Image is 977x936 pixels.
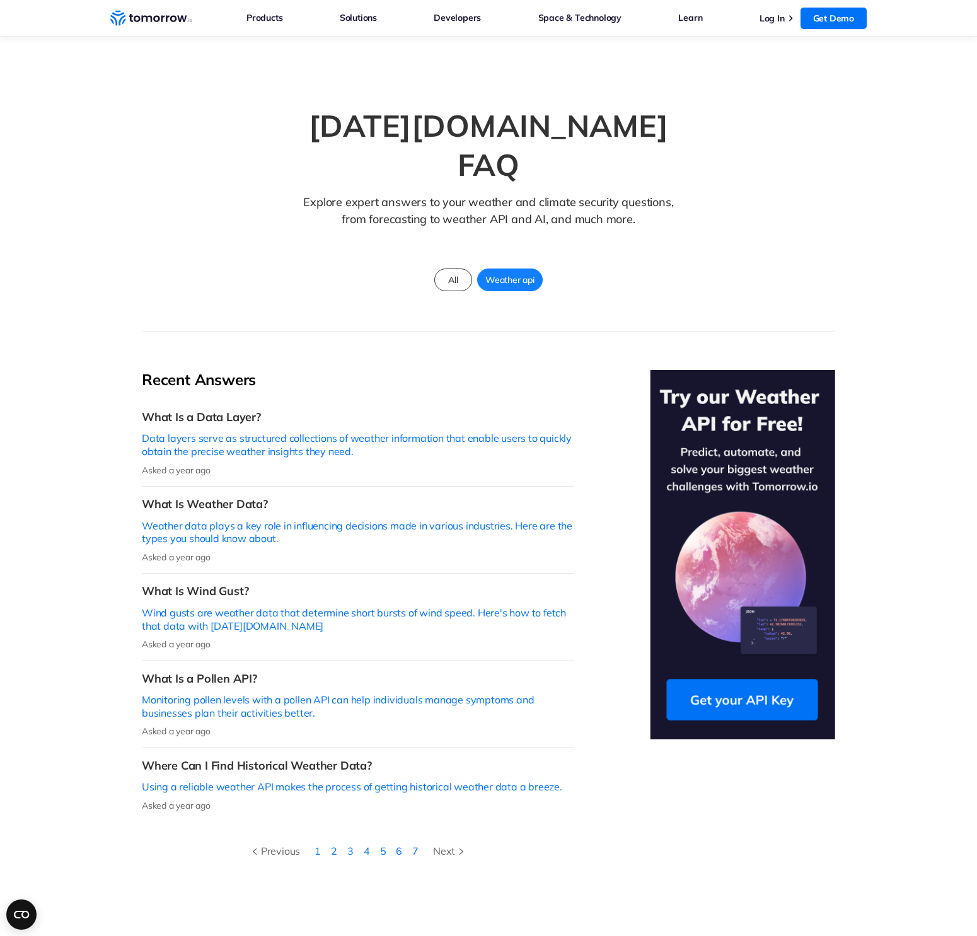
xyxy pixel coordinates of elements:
a: 3 [347,845,354,857]
p: Asked a year ago [142,552,574,563]
span: All [441,272,465,288]
a: All [434,269,472,291]
h3: What Is a Pollen API? [142,671,574,686]
p: Weather data plays a key role in influencing decisions made in various industries. Here are the t... [142,519,574,546]
a: 2 [331,845,337,857]
a: Space & Technology [538,9,621,26]
div: Next [433,843,468,859]
a: Developers [434,9,481,26]
a: What Is a Data Layer?Data layers serve as structured collections of weather information that enab... [142,400,574,487]
a: 5 [380,845,386,857]
h3: What Is Wind Gust? [142,584,574,598]
a: Next [424,843,477,859]
p: Asked a year ago [142,725,574,737]
div: Previous [248,843,300,859]
a: Weather api [477,269,543,291]
button: Open CMP widget [6,899,37,930]
h2: Recent Answers [142,370,574,390]
a: Where Can I Find Historical Weather Data?Using a reliable weather API makes the process of gettin... [142,748,574,821]
a: What Is Wind Gust?Wind gusts are weather data that determine short bursts of wind speed. Here's h... [142,574,574,661]
h3: Where Can I Find Historical Weather Data? [142,758,574,773]
a: 6 [396,845,402,857]
a: 4 [364,845,370,857]
p: Explore expert answers to your weather and climate security questions, from forecasting to weathe... [298,194,679,247]
p: Asked a year ago [142,800,574,811]
a: Solutions [340,9,377,26]
p: Asked a year ago [142,638,574,650]
h1: [DATE][DOMAIN_NAME] FAQ [274,106,703,185]
a: Get Demo [801,8,867,29]
a: 7 [412,845,419,857]
p: Monitoring pollen levels with a pollen API can help individuals manage symptoms and businesses pl... [142,693,574,720]
p: Wind gusts are weather data that determine short bursts of wind speed. Here's how to fetch that d... [142,606,574,633]
a: Log In [760,13,785,24]
a: What Is a Pollen API?Monitoring pollen levels with a pollen API can help individuals manage sympt... [142,661,574,748]
a: Products [246,9,282,26]
p: Data layers serve as structured collections of weather information that enable users to quickly o... [142,432,574,458]
p: Asked a year ago [142,465,574,476]
img: Try Our Weather API for Free [650,370,835,739]
h3: What Is Weather Data? [142,497,574,511]
a: Learn [678,9,702,26]
a: What Is Weather Data?Weather data plays a key role in influencing decisions made in various indus... [142,487,574,574]
p: Using a reliable weather API makes the process of getting historical weather data a breeze. [142,780,574,794]
h3: What Is a Data Layer? [142,410,574,424]
a: Home link [110,9,192,28]
span: Weather api [478,272,542,288]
